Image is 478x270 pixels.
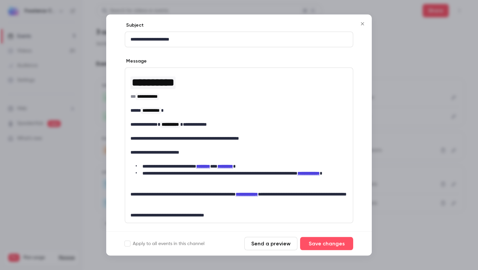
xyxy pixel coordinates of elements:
div: editor [125,32,353,47]
button: Close [356,17,369,31]
label: Apply to all events in this channel [125,240,204,247]
label: Message [125,58,147,65]
label: Subject [125,22,144,29]
div: editor [125,68,353,223]
button: Save changes [300,237,353,250]
button: Send a preview [244,237,297,250]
